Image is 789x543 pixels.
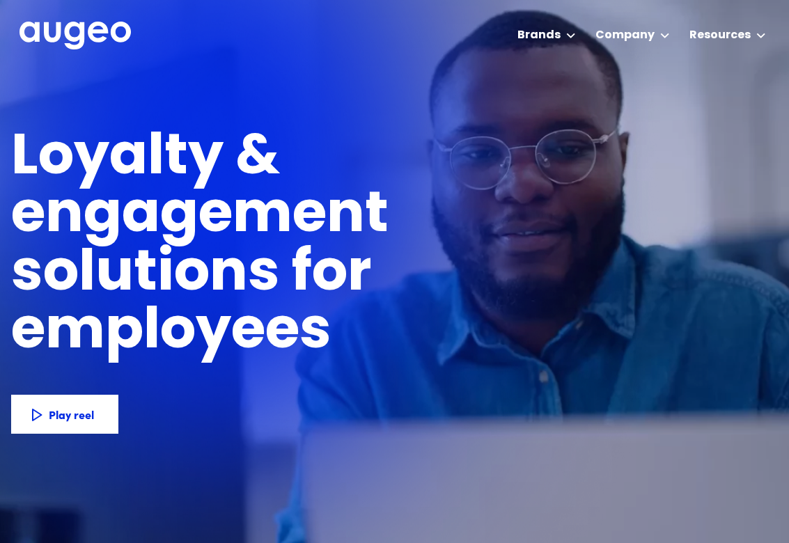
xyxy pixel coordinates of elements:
[19,22,131,50] img: Augeo's full logo in white.
[19,22,131,51] a: home
[595,27,655,44] div: Company
[11,130,613,304] h1: Loyalty & engagement solutions for
[11,395,118,434] a: Play reel
[689,27,751,44] div: Resources
[517,27,561,44] div: Brands
[11,304,356,362] h1: employees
